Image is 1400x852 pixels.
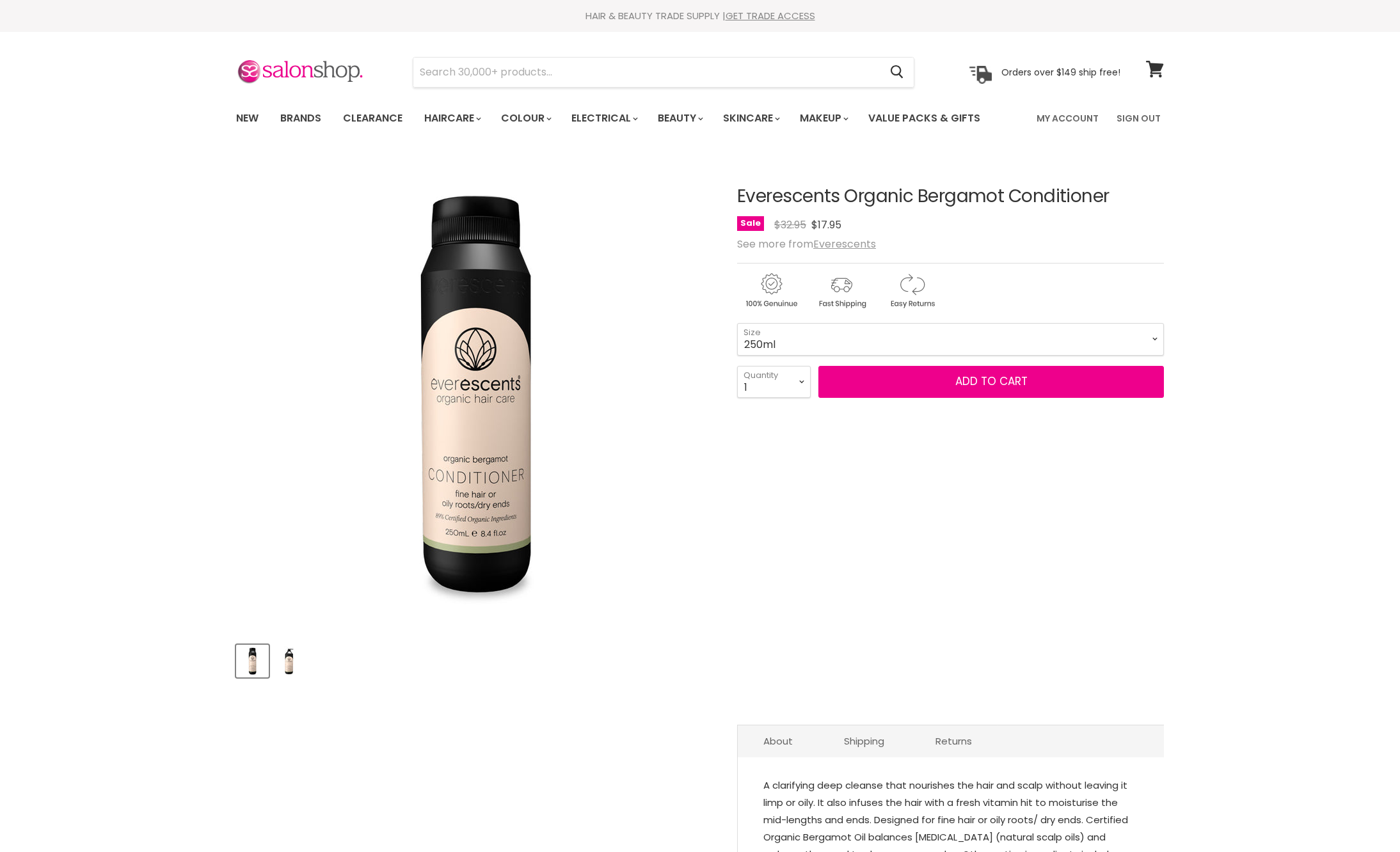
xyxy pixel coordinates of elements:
button: Everescents Organic Bergamot Conditioner [273,645,305,677]
a: New [227,105,268,132]
a: My Account [1029,105,1106,132]
img: Everescents Organic Bergamot Conditioner [251,170,699,617]
a: Skincare [713,105,788,132]
a: Electrical [562,105,646,132]
span: See more from [737,237,876,251]
a: GET TRADE ACCESS [726,9,815,22]
a: Everescents [813,237,876,251]
a: Beauty [648,105,711,132]
button: Search [880,58,914,87]
a: Makeup [790,105,856,132]
a: Sign Out [1109,105,1168,132]
img: Everescents Organic Bergamot Conditioner [274,646,304,676]
a: Returns [910,725,998,757]
img: returns.gif [878,271,946,310]
span: Add to cart [955,374,1028,389]
h1: Everescents Organic Bergamot Conditioner [737,187,1164,207]
a: Value Packs & Gifts [859,105,990,132]
span: Sale [737,216,764,231]
a: Haircare [415,105,489,132]
a: Shipping [818,725,910,757]
a: About [738,725,818,757]
nav: Main [220,100,1180,137]
div: Product thumbnails [234,641,716,677]
a: Clearance [333,105,412,132]
span: $17.95 [811,217,841,232]
div: Everescents Organic Bergamot Conditioner image. Click or Scroll to Zoom. [236,155,714,633]
p: Orders over $149 ship free! [1001,66,1120,77]
a: Brands [271,105,331,132]
img: genuine.gif [737,271,805,310]
input: Search [413,58,880,87]
form: Product [413,57,914,88]
div: HAIR & BEAUTY TRADE SUPPLY | [220,10,1180,22]
ul: Main menu [227,100,1010,137]
a: Colour [491,105,559,132]
button: Add to cart [818,366,1164,398]
span: $32.95 [774,217,806,232]
button: Everescents Organic Bergamot Conditioner [236,645,269,677]
select: Quantity [737,366,811,398]
img: shipping.gif [807,271,875,310]
img: Everescents Organic Bergamot Conditioner [237,646,267,676]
